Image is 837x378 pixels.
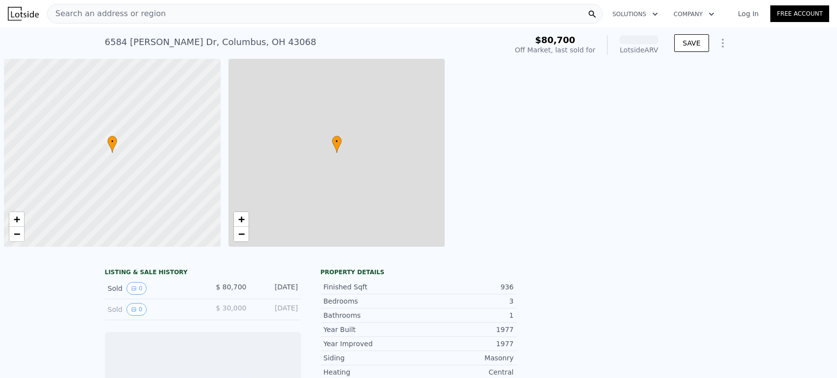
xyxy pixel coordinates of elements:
[127,282,147,295] button: View historical data
[666,5,722,23] button: Company
[216,304,246,312] span: $ 30,000
[105,35,316,49] div: 6584 [PERSON_NAME] Dr , Columbus , OH 43068
[419,282,514,292] div: 936
[321,268,517,276] div: Property details
[254,282,298,295] div: [DATE]
[127,303,147,316] button: View historical data
[324,282,419,292] div: Finished Sqft
[254,303,298,316] div: [DATE]
[713,33,733,53] button: Show Options
[324,353,419,363] div: Siding
[14,228,20,240] span: −
[238,228,244,240] span: −
[419,296,514,306] div: 3
[8,7,39,21] img: Lotside
[332,136,342,153] div: •
[14,213,20,225] span: +
[726,9,770,19] a: Log In
[419,325,514,334] div: 1977
[605,5,666,23] button: Solutions
[332,137,342,146] span: •
[107,137,117,146] span: •
[234,212,249,227] a: Zoom in
[48,8,166,20] span: Search an address or region
[9,212,24,227] a: Zoom in
[108,282,195,295] div: Sold
[419,367,514,377] div: Central
[234,227,249,241] a: Zoom out
[674,34,709,52] button: SAVE
[107,136,117,153] div: •
[619,45,659,55] div: Lotside ARV
[419,310,514,320] div: 1
[535,35,575,45] span: $80,700
[419,353,514,363] div: Masonry
[419,339,514,349] div: 1977
[770,5,829,22] a: Free Account
[324,325,419,334] div: Year Built
[324,339,419,349] div: Year Improved
[515,45,595,55] div: Off Market, last sold for
[324,296,419,306] div: Bedrooms
[9,227,24,241] a: Zoom out
[105,268,301,278] div: LISTING & SALE HISTORY
[324,367,419,377] div: Heating
[238,213,244,225] span: +
[216,283,246,291] span: $ 80,700
[108,303,195,316] div: Sold
[324,310,419,320] div: Bathrooms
